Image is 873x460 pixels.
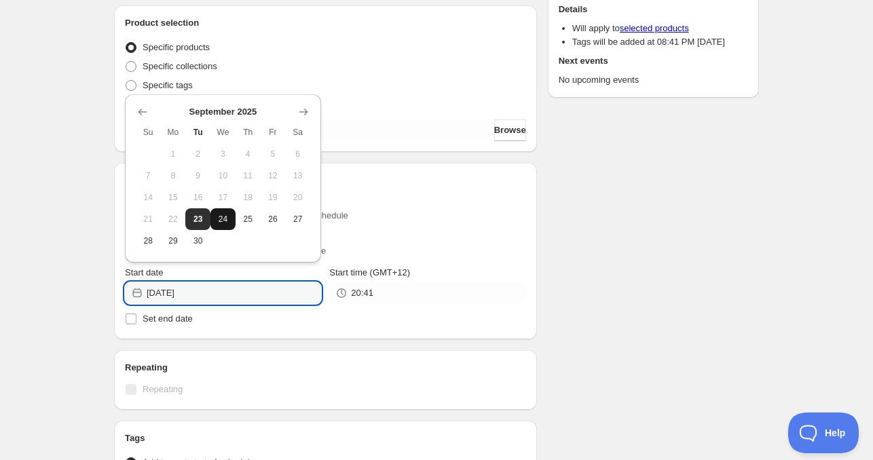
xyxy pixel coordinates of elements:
[241,192,255,203] span: 18
[185,230,210,252] button: Tuesday September 30 2025
[494,119,526,141] button: Browse
[266,214,280,225] span: 26
[261,208,286,230] button: Friday September 26 2025
[166,149,181,159] span: 1
[261,165,286,187] button: Friday September 12 2025
[125,16,526,30] h2: Product selection
[216,149,230,159] span: 3
[266,127,280,138] span: Fr
[285,187,310,208] button: Saturday September 20 2025
[166,214,181,225] span: 22
[216,127,230,138] span: We
[143,313,193,324] span: Set end date
[285,121,310,143] th: Saturday
[141,235,155,246] span: 28
[185,208,210,230] button: Today Tuesday September 23 2025
[241,170,255,181] span: 11
[136,121,161,143] th: Sunday
[161,187,186,208] button: Monday September 15 2025
[133,102,152,121] button: Show previous month, August 2025
[125,432,526,445] h2: Tags
[291,214,305,225] span: 27
[161,143,186,165] button: Monday September 1 2025
[210,208,236,230] button: Wednesday September 24 2025
[125,267,163,277] span: Start date
[191,149,205,159] span: 2
[241,127,255,138] span: Th
[210,143,236,165] button: Wednesday September 3 2025
[143,80,193,90] span: Specific tags
[161,121,186,143] th: Monday
[329,267,410,277] span: Start time (GMT+12)
[143,42,210,52] span: Specific products
[141,127,155,138] span: Su
[191,235,205,246] span: 30
[216,192,230,203] span: 17
[191,192,205,203] span: 16
[210,187,236,208] button: Wednesday September 17 2025
[294,102,313,121] button: Show next month, October 2025
[191,127,205,138] span: Tu
[191,170,205,181] span: 9
[236,121,261,143] th: Thursday
[210,121,236,143] th: Wednesday
[161,208,186,230] button: Monday September 22 2025
[136,187,161,208] button: Sunday September 14 2025
[241,214,255,225] span: 25
[161,165,186,187] button: Monday September 8 2025
[291,192,305,203] span: 20
[620,23,689,33] a: selected products
[191,214,205,225] span: 23
[216,170,230,181] span: 10
[559,54,748,68] h2: Next events
[559,3,748,16] h2: Details
[266,170,280,181] span: 12
[185,187,210,208] button: Tuesday September 16 2025
[236,143,261,165] button: Thursday September 4 2025
[166,235,181,246] span: 29
[161,230,186,252] button: Monday September 29 2025
[261,121,286,143] th: Friday
[141,170,155,181] span: 7
[125,361,526,375] h2: Repeating
[210,165,236,187] button: Wednesday September 10 2025
[166,170,181,181] span: 8
[236,208,261,230] button: Thursday September 25 2025
[141,214,155,225] span: 21
[143,61,217,71] span: Specific collections
[291,127,305,138] span: Sa
[285,208,310,230] button: Saturday September 27 2025
[136,208,161,230] button: Sunday September 21 2025
[143,384,183,394] span: Repeating
[185,121,210,143] th: Tuesday
[125,174,526,187] h2: Active dates
[285,165,310,187] button: Saturday September 13 2025
[166,127,181,138] span: Mo
[291,149,305,159] span: 6
[236,165,261,187] button: Thursday September 11 2025
[494,123,526,137] span: Browse
[136,230,161,252] button: Sunday September 28 2025
[559,73,748,87] p: No upcoming events
[266,192,280,203] span: 19
[236,187,261,208] button: Thursday September 18 2025
[572,22,748,35] li: Will apply to
[572,35,748,49] li: Tags will be added at 08:41 PM [DATE]
[261,143,286,165] button: Friday September 5 2025
[788,413,859,453] iframe: Toggle Customer Support
[136,165,161,187] button: Sunday September 7 2025
[141,192,155,203] span: 14
[166,192,181,203] span: 15
[185,143,210,165] button: Tuesday September 2 2025
[285,143,310,165] button: Saturday September 6 2025
[241,149,255,159] span: 4
[261,187,286,208] button: Friday September 19 2025
[266,149,280,159] span: 5
[185,165,210,187] button: Tuesday September 9 2025
[291,170,305,181] span: 13
[216,214,230,225] span: 24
